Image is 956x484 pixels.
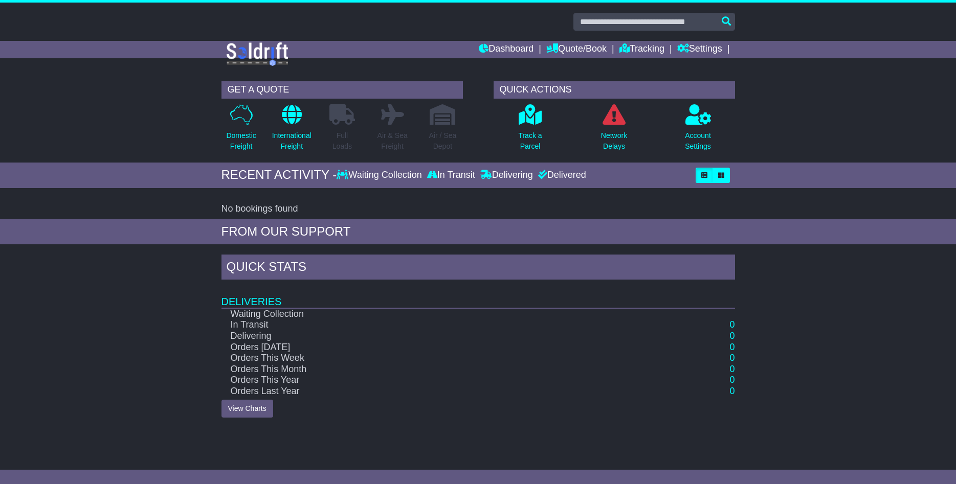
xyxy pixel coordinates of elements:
div: RECENT ACTIVITY - [221,168,337,182]
a: 0 [729,364,735,374]
p: Air / Sea Depot [429,130,457,152]
td: Deliveries [221,282,735,308]
td: Orders [DATE] [221,342,661,353]
td: Orders This Week [221,353,661,364]
div: Quick Stats [221,255,735,282]
a: 0 [729,375,735,385]
a: InternationalFreight [272,104,312,157]
a: 0 [729,342,735,352]
a: NetworkDelays [601,104,628,157]
p: Track a Parcel [518,130,542,152]
a: DomesticFreight [226,104,256,157]
a: 0 [729,353,735,363]
div: QUICK ACTIONS [494,81,735,99]
div: FROM OUR SUPPORT [221,224,735,239]
td: Orders This Month [221,364,661,375]
div: No bookings found [221,203,735,215]
div: Waiting Collection [337,170,424,181]
a: Track aParcel [518,104,542,157]
a: 0 [729,331,735,341]
a: 0 [729,319,735,330]
p: Full Loads [329,130,355,152]
a: View Charts [221,400,273,418]
a: Quote/Book [546,41,607,58]
p: Network Delays [601,130,627,152]
a: AccountSettings [684,104,712,157]
a: Dashboard [479,41,533,58]
p: Domestic Freight [226,130,256,152]
td: Orders Last Year [221,386,661,397]
td: Orders This Year [221,375,661,386]
a: Tracking [619,41,664,58]
p: Account Settings [685,130,711,152]
div: Delivered [536,170,586,181]
p: Air & Sea Freight [377,130,408,152]
p: International Freight [272,130,312,152]
td: Waiting Collection [221,308,661,320]
div: GET A QUOTE [221,81,463,99]
a: Settings [677,41,722,58]
td: Delivering [221,331,661,342]
a: 0 [729,386,735,396]
div: Delivering [478,170,536,181]
td: In Transit [221,319,661,331]
div: In Transit [425,170,478,181]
